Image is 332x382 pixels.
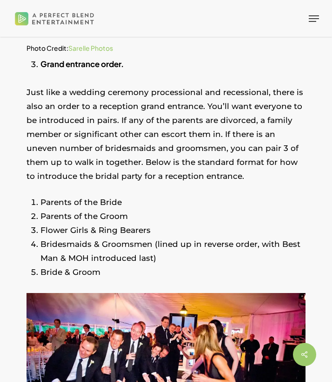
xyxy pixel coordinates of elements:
[40,195,305,209] li: Parents of the Bride
[40,223,305,237] li: Flower Girls & Ring Bearers
[40,59,124,69] strong: Grand entrance order.
[27,85,305,195] p: Just like a wedding ceremony processional and recessional, there is also an order to a reception ...
[27,42,305,54] h6: Photo Credit:
[40,209,305,223] li: Parents of the Groom
[13,6,96,31] img: A Perfect Blend Entertainment
[40,265,305,279] li: Bride & Groom
[68,44,113,52] a: Sarelle Photos
[309,14,319,23] a: Navigation Menu
[40,237,305,265] li: Bridesmaids & Groomsmen (lined up in reverse order, with Best Man & MOH introduced last)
